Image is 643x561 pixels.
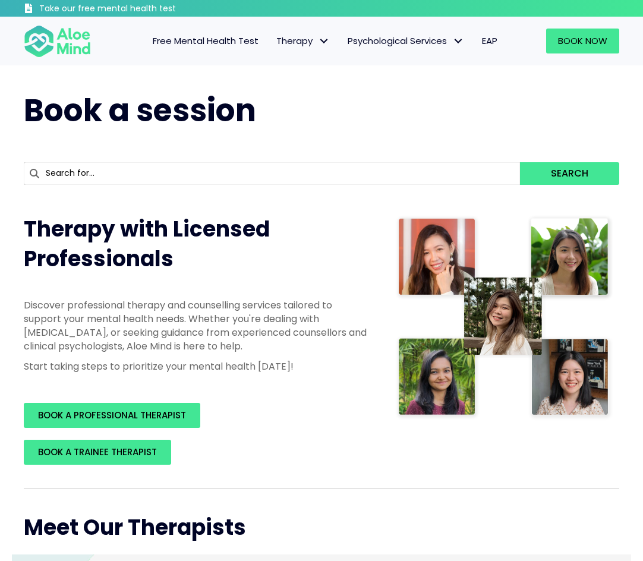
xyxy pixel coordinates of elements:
[144,29,267,53] a: Free Mental Health Test
[316,33,333,50] span: Therapy: submenu
[267,29,339,53] a: TherapyTherapy: submenu
[24,89,256,132] span: Book a session
[24,440,171,465] a: BOOK A TRAINEE THERAPIST
[558,34,607,47] span: Book Now
[38,409,186,421] span: BOOK A PROFESSIONAL THERAPIST
[24,24,91,58] img: Aloe mind Logo
[24,162,520,185] input: Search for...
[153,34,259,47] span: Free Mental Health Test
[24,360,371,373] p: Start taking steps to prioritize your mental health [DATE]!
[348,34,464,47] span: Psychological Services
[24,298,371,354] p: Discover professional therapy and counselling services tailored to support your mental health nee...
[395,215,613,421] img: Therapist collage
[39,3,208,15] h3: Take our free mental health test
[520,162,619,185] button: Search
[450,33,467,50] span: Psychological Services: submenu
[38,446,157,458] span: BOOK A TRAINEE THERAPIST
[24,512,246,543] span: Meet Our Therapists
[24,3,208,17] a: Take our free mental health test
[339,29,473,53] a: Psychological ServicesPsychological Services: submenu
[546,29,619,53] a: Book Now
[103,29,506,53] nav: Menu
[24,214,270,274] span: Therapy with Licensed Professionals
[24,403,200,428] a: BOOK A PROFESSIONAL THERAPIST
[482,34,497,47] span: EAP
[276,34,330,47] span: Therapy
[473,29,506,53] a: EAP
